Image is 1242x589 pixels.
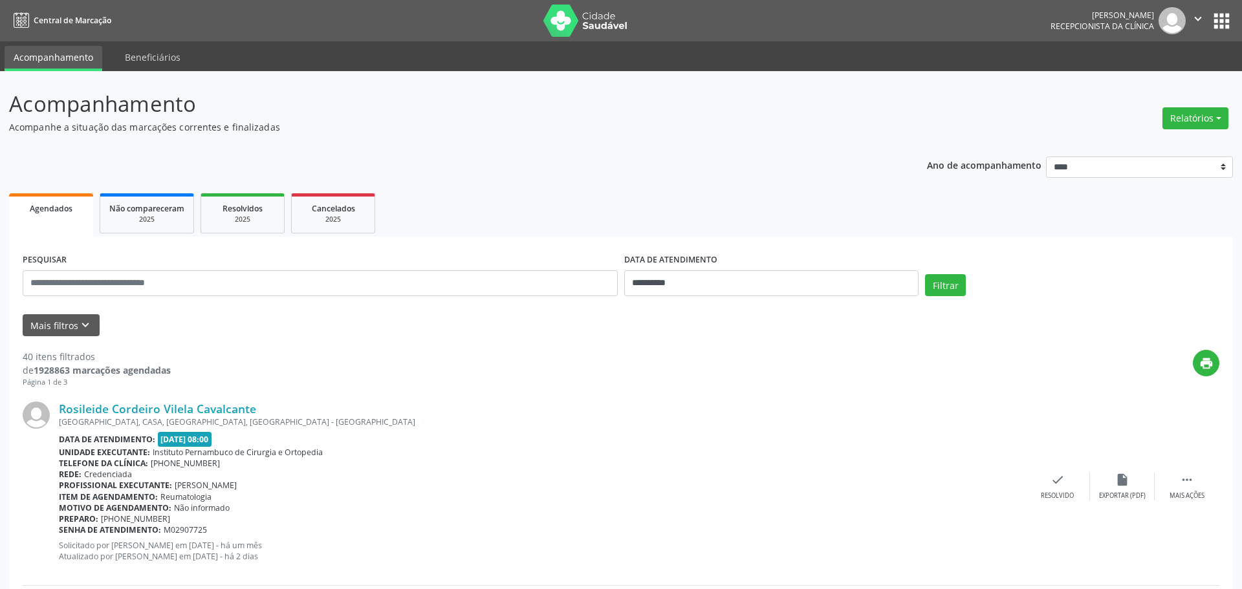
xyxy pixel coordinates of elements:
b: Senha de atendimento: [59,524,161,535]
i:  [1191,12,1205,26]
div: 40 itens filtrados [23,350,171,363]
button: Filtrar [925,274,966,296]
p: Solicitado por [PERSON_NAME] em [DATE] - há um mês Atualizado por [PERSON_NAME] em [DATE] - há 2 ... [59,540,1025,562]
a: Beneficiários [116,46,190,69]
button: print [1193,350,1219,376]
b: Item de agendamento: [59,491,158,502]
div: Resolvido [1041,491,1074,500]
b: Data de atendimento: [59,434,155,445]
span: Não compareceram [109,203,184,214]
div: Exportar (PDF) [1099,491,1146,500]
label: PESQUISAR [23,250,67,270]
span: Instituto Pernambuco de Cirurgia e Ortopedia [153,447,323,458]
p: Acompanhamento [9,88,866,120]
a: Acompanhamento [5,46,102,71]
b: Profissional executante: [59,480,172,491]
b: Preparo: [59,513,98,524]
b: Motivo de agendamento: [59,502,171,513]
b: Telefone da clínica: [59,458,148,469]
button: apps [1210,10,1233,32]
div: Página 1 de 3 [23,377,171,388]
div: Mais ações [1170,491,1204,500]
b: Rede: [59,469,82,480]
a: Central de Marcação [9,10,111,31]
button: Relatórios [1162,107,1228,129]
div: 2025 [301,215,365,224]
span: Cancelados [312,203,355,214]
span: [PHONE_NUMBER] [101,513,170,524]
span: [DATE] 08:00 [158,432,212,447]
div: [PERSON_NAME] [1051,10,1154,21]
i: insert_drive_file [1115,473,1129,487]
button:  [1186,7,1210,34]
button: Mais filtroskeyboard_arrow_down [23,314,100,337]
p: Ano de acompanhamento [927,156,1041,173]
p: Acompanhe a situação das marcações correntes e finalizadas [9,120,866,134]
i: keyboard_arrow_down [78,318,93,332]
div: 2025 [109,215,184,224]
span: Agendados [30,203,72,214]
label: DATA DE ATENDIMENTO [624,250,717,270]
div: 2025 [210,215,275,224]
span: Recepcionista da clínica [1051,21,1154,32]
span: Não informado [174,502,230,513]
div: [GEOGRAPHIC_DATA], CASA, [GEOGRAPHIC_DATA], [GEOGRAPHIC_DATA] - [GEOGRAPHIC_DATA] [59,416,1025,427]
span: M02907725 [164,524,207,535]
div: de [23,363,171,377]
i: print [1199,356,1214,370]
span: [PHONE_NUMBER] [151,458,220,469]
span: Reumatologia [160,491,212,502]
i:  [1180,473,1194,487]
span: Central de Marcação [34,15,111,26]
a: Rosileide Cordeiro Vilela Cavalcante [59,402,256,416]
span: Resolvidos [223,203,263,214]
img: img [1159,7,1186,34]
img: img [23,402,50,429]
b: Unidade executante: [59,447,150,458]
span: Credenciada [84,469,132,480]
i: check [1051,473,1065,487]
strong: 1928863 marcações agendadas [34,364,171,376]
span: [PERSON_NAME] [175,480,237,491]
